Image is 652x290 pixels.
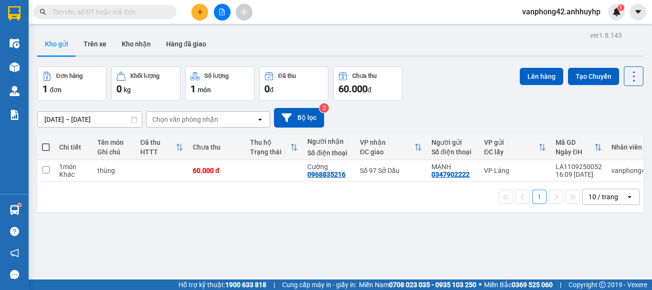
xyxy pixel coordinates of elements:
[40,9,46,15] span: search
[368,86,371,94] span: đ
[10,248,19,258] span: notification
[479,283,482,287] span: ⚪️
[556,148,594,156] div: Ngày ĐH
[619,4,622,11] span: 1
[76,32,114,55] button: Trên xe
[190,83,196,95] span: 1
[618,4,624,11] sup: 1
[204,73,229,79] div: Số lượng
[512,281,553,289] strong: 0369 525 060
[556,171,602,178] div: 16:09 [DATE]
[273,279,275,290] span: |
[319,103,329,113] sup: 2
[634,8,642,16] span: caret-down
[590,30,622,41] div: ver 1.8.143
[307,149,350,157] div: Số điện thoại
[152,115,218,124] div: Chọn văn phòng nhận
[37,32,76,55] button: Kho gửi
[8,6,21,21] img: logo-vxr
[198,86,211,94] span: món
[59,143,88,151] div: Chi tiết
[259,66,328,101] button: Đã thu0đ
[18,204,21,206] sup: 1
[278,73,296,79] div: Đã thu
[124,86,131,94] span: kg
[193,143,241,151] div: Chưa thu
[360,148,414,156] div: ĐC giao
[250,148,290,156] div: Trạng thái
[56,73,83,79] div: Đơn hàng
[282,279,357,290] span: Cung cấp máy in - giấy in:
[556,163,602,171] div: LA1109250052
[158,32,214,55] button: Hàng đã giao
[532,190,547,204] button: 1
[307,138,350,145] div: Người nhận
[97,139,131,146] div: Tên món
[111,66,180,101] button: Khối lượng0kg
[599,281,606,288] span: copyright
[10,205,20,215] img: warehouse-icon
[38,112,142,127] input: Select a date range.
[389,281,476,289] strong: 0708 023 035 - 0935 103 250
[191,4,208,21] button: plus
[193,167,241,174] div: 60.000 đ
[250,139,290,146] div: Thu hộ
[484,139,538,146] div: VP gửi
[431,148,474,156] div: Số điện thoại
[352,73,377,79] div: Chưa thu
[225,281,266,289] strong: 1900 633 818
[264,83,270,95] span: 0
[10,86,20,96] img: warehouse-icon
[185,66,254,101] button: Số lượng1món
[256,116,264,123] svg: open
[136,135,188,160] th: Toggle SortBy
[59,163,88,171] div: 1 món
[560,279,561,290] span: |
[37,66,106,101] button: Đơn hàng1đơn
[130,73,159,79] div: Khối lượng
[626,193,633,201] svg: open
[484,167,546,174] div: VP Láng
[140,148,176,156] div: HTTT
[479,135,551,160] th: Toggle SortBy
[197,9,203,15] span: plus
[97,167,131,174] div: thùng
[338,83,368,95] span: 60.000
[431,163,474,171] div: MẠNH
[214,4,231,21] button: file-add
[236,4,252,21] button: aim
[50,86,62,94] span: đơn
[97,148,131,156] div: Ghi chú
[359,279,476,290] span: Miền Nam
[589,192,618,202] div: 10 / trang
[219,9,225,15] span: file-add
[360,167,422,174] div: Số 97 Sở Dầu
[10,270,19,279] span: message
[556,139,594,146] div: Mã GD
[431,139,474,146] div: Người gửi
[551,135,607,160] th: Toggle SortBy
[114,32,158,55] button: Kho nhận
[612,8,621,16] img: icon-new-feature
[10,38,20,48] img: warehouse-icon
[484,148,538,156] div: ĐC lấy
[270,86,273,94] span: đ
[307,171,346,178] div: 0968835216
[140,139,176,146] div: Đã thu
[116,83,122,95] span: 0
[274,108,324,128] button: Bộ lọc
[10,227,19,236] span: question-circle
[245,135,303,160] th: Toggle SortBy
[520,68,563,85] button: Lên hàng
[484,279,553,290] span: Miền Bắc
[333,66,402,101] button: Chưa thu60.000đ
[307,163,350,171] div: Cường
[179,279,266,290] span: Hỗ trợ kỹ thuật:
[355,135,427,160] th: Toggle SortBy
[42,83,48,95] span: 1
[431,171,470,178] div: 0347902222
[10,110,20,120] img: solution-icon
[568,68,619,85] button: Tạo Chuyến
[59,171,88,178] div: Khác
[630,4,646,21] button: caret-down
